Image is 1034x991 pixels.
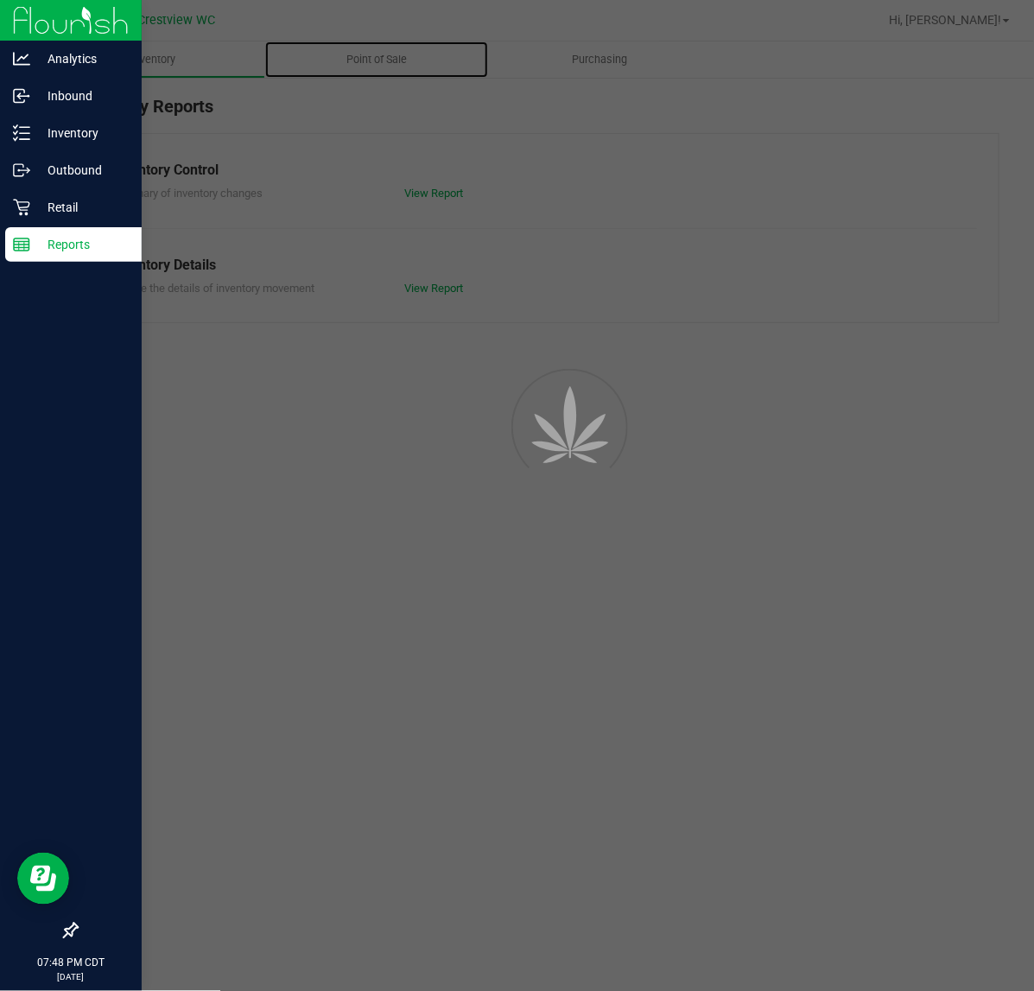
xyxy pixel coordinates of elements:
inline-svg: Outbound [13,162,30,179]
iframe: Resource center [17,853,69,905]
p: Retail [30,197,134,218]
p: Outbound [30,160,134,181]
inline-svg: Inbound [13,87,30,105]
p: Analytics [30,48,134,69]
p: Reports [30,234,134,255]
inline-svg: Inventory [13,124,30,142]
p: Inbound [30,86,134,106]
p: 07:48 PM CDT [8,955,134,970]
inline-svg: Analytics [13,50,30,67]
p: [DATE] [8,970,134,983]
p: Inventory [30,123,134,143]
inline-svg: Reports [13,236,30,253]
inline-svg: Retail [13,199,30,216]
